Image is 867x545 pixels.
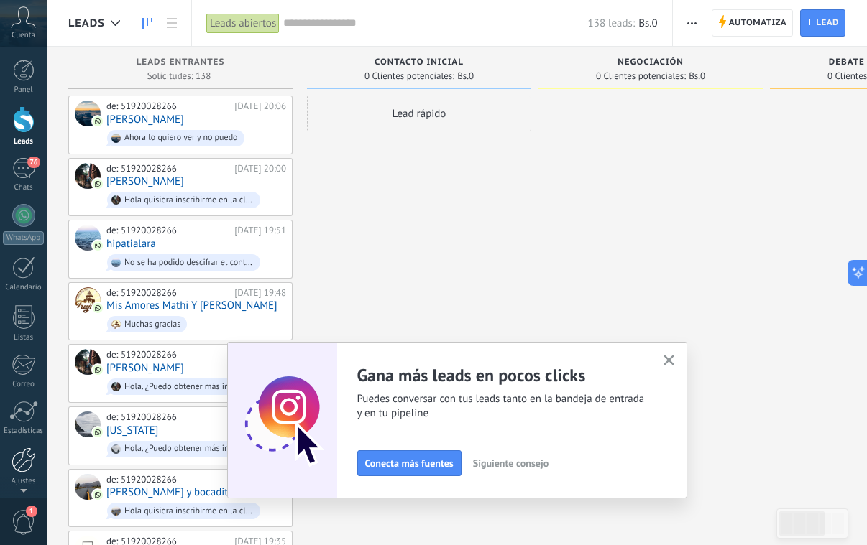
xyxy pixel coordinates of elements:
span: 1 [26,506,37,517]
div: Chats [3,183,45,192]
div: Hola. ¿Puedo obtener más información sobre esto? [124,382,254,392]
div: [DATE] 20:00 [234,163,286,174]
div: Lead rápido [307,96,531,131]
span: Bs.0 [689,72,705,80]
div: de: 51920028266 [106,101,229,112]
img: com.amocrm.amocrmwa.svg [93,490,103,500]
a: [US_STATE] [106,424,158,437]
div: WhatsApp [3,231,44,245]
div: de: 51920028266 [106,349,241,360]
div: de: 51920028266 [106,474,241,485]
span: 0 Clientes potenciales: [596,72,686,80]
span: Solicitudes: 138 [147,72,211,80]
div: Contacto inicial [314,57,524,70]
div: No se ha podido descifrar el contenido del mensaje. El mensaje no puede leerse aquí. Por favor, v... [124,258,254,268]
div: Ana L [75,163,101,189]
div: [DATE] 20:06 [234,101,286,112]
div: Muchas gracias [124,320,180,330]
a: [PERSON_NAME] [106,113,184,126]
span: Bs.0 [638,17,657,30]
a: [PERSON_NAME] [106,175,184,187]
div: Leads [3,137,45,146]
span: Leads Entrantes [137,57,225,67]
div: Bertha [75,101,101,126]
div: de: 51920028266 [106,411,241,423]
span: Cuenta [12,31,35,40]
div: Hola. ¿Puedo obtener más información sobre esto? [124,444,254,454]
div: [DATE] 19:51 [234,225,286,236]
span: Leads [68,17,105,30]
img: com.amocrm.amocrmwa.svg [93,365,103,375]
div: Angie Martinez [75,349,101,375]
div: Correo [3,380,45,389]
a: Lista [160,9,184,37]
div: [DATE] 19:48 [234,287,286,299]
span: 76 [27,157,40,168]
img: com.amocrm.amocrmwa.svg [93,179,103,189]
span: Lead [816,10,839,36]
div: de: 51920028266 [106,225,229,236]
button: Conecta más fuentes [357,450,462,476]
span: Siguiente consejo [473,458,549,468]
div: Leads Entrantes [75,57,285,70]
img: com.amocrm.amocrmwa.svg [93,116,103,126]
span: 138 leads: [588,17,636,30]
div: Panel [3,85,45,95]
a: Lead [800,9,845,37]
a: Leads [135,9,160,37]
span: Bs.0 [457,72,474,80]
div: Virginia [75,411,101,437]
div: Leads abiertos [206,13,280,34]
button: Siguiente consejo [467,452,555,474]
div: de: 51920028266 [106,163,229,174]
a: [PERSON_NAME] y bocaditos [106,486,239,498]
div: de: 51920028266 [106,287,229,299]
span: Negociación [618,57,684,67]
button: Más [682,9,702,37]
div: Hola quisiera inscribirme en la clase gratuita y la premier de Colección Cheesecakes [124,195,254,205]
div: Estadísticas [3,427,45,436]
img: com.amocrm.amocrmwa.svg [93,427,103,437]
span: Automatiza [729,10,787,36]
div: Calendario [3,283,45,292]
a: Automatiza [712,9,794,37]
div: Doña Aida antojitos y bocaditos [75,474,101,500]
a: Mis Amores Mathi Y [PERSON_NAME] [106,299,277,312]
span: 0 Clientes potenciales: [364,72,454,80]
div: Listas [3,333,45,343]
a: [PERSON_NAME] [106,362,184,374]
a: hipatialara [106,238,156,250]
div: hipatialara [75,225,101,251]
span: Contacto inicial [375,57,464,67]
h2: Gana más leads en pocos clicks [357,364,646,386]
div: Negociación [546,57,756,70]
div: Ahora lo quiero ver y no puedo [124,133,238,143]
div: Mis Amores Mathi Y Aruna [75,287,101,313]
img: com.amocrm.amocrmwa.svg [93,303,103,313]
img: com.amocrm.amocrmwa.svg [93,241,103,251]
div: Hola quisiera inscribirme en la clase gratuita y la premier de Colección Cheesecakes [124,506,254,516]
span: Puedes conversar con tus leads tanto en la bandeja de entrada y en tu pipeline [357,392,646,421]
span: Conecta más fuentes [365,458,454,468]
